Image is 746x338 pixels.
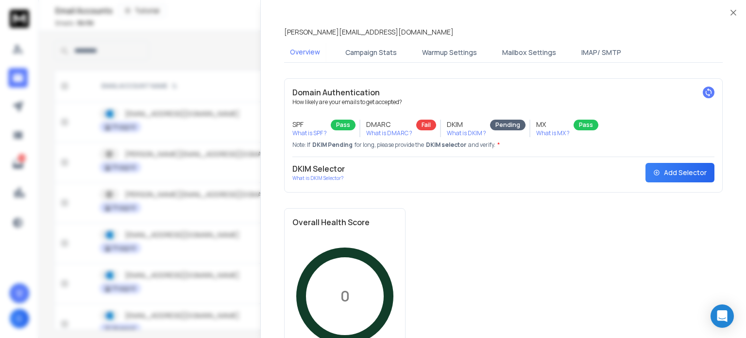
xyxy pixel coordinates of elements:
[366,120,412,129] h3: DMARC
[447,129,486,137] p: What is DKIM ?
[340,287,350,305] p: 0
[447,120,486,129] h3: DKIM
[426,141,466,149] span: DKIM selector
[292,120,327,129] h3: SPF
[711,304,734,328] div: Open Intercom Messenger
[536,129,570,137] p: What is MX ?
[536,120,570,129] h3: MX
[284,41,326,64] button: Overview
[312,141,353,149] span: DKIM Pending
[292,175,345,182] p: What is DKIM Selector?
[292,129,327,137] p: What is SPF ?
[292,87,714,98] h2: Domain Authentication
[339,42,403,63] button: Campaign Stats
[576,42,627,63] button: IMAP/ SMTP
[366,129,412,137] p: What is DMARC ?
[284,27,454,37] p: [PERSON_NAME][EMAIL_ADDRESS][DOMAIN_NAME]
[292,141,714,149] p: Note: If for long, please provide the and verify.
[574,120,598,130] div: Pass
[645,163,714,182] button: Add Selector
[292,163,345,175] h2: DKIM Selector
[416,120,436,130] div: Fail
[292,216,397,228] h2: Overall Health Score
[331,120,356,130] div: Pass
[416,42,483,63] button: Warmup Settings
[490,120,526,130] div: Pending
[496,42,562,63] button: Mailbox Settings
[292,98,714,106] p: How likely are your emails to get accepted?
